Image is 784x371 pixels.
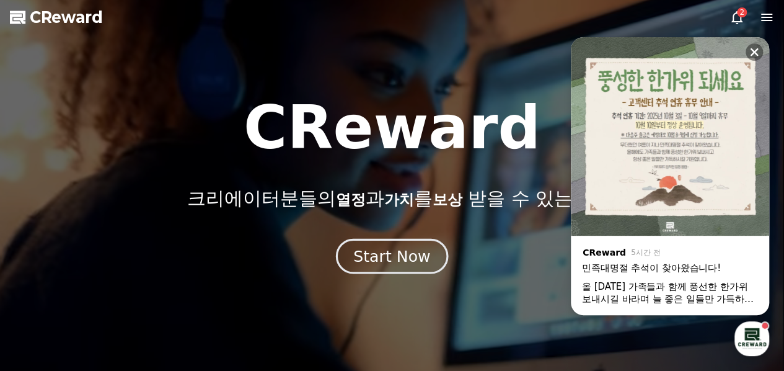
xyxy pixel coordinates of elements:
a: 대화 [82,268,160,299]
p: 크리에이터분들의 과 를 받을 수 있는 곳 [187,187,597,210]
a: 2 [729,10,744,25]
button: Start Now [336,239,448,274]
span: 열정 [335,191,365,208]
span: 설정 [192,287,206,297]
a: Start Now [338,252,446,264]
span: 보상 [432,191,462,208]
span: 가치 [384,191,413,208]
div: 2 [737,7,747,17]
a: 홈 [4,268,82,299]
div: Start Now [353,246,430,267]
h1: CReward [244,98,540,158]
a: CReward [10,7,103,27]
span: 대화 [113,287,128,297]
a: 설정 [160,268,238,299]
span: 홈 [39,287,46,297]
span: CReward [30,7,103,27]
